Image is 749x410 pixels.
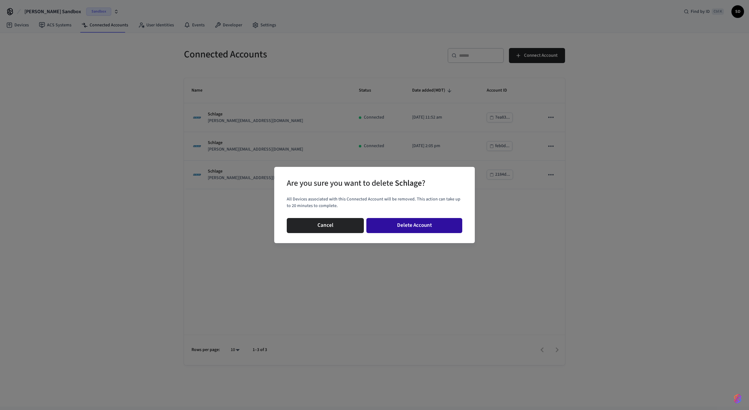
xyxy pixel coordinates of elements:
p: All Devices associated with this Connected Account will be removed. This action can take up to 20... [287,196,462,209]
span: Schlage [395,178,422,189]
div: Are you sure you want to delete ? [287,177,425,190]
button: Delete Account [366,218,462,233]
img: SeamLogoGradient.69752ec5.svg [734,394,741,404]
button: Cancel [287,218,364,233]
